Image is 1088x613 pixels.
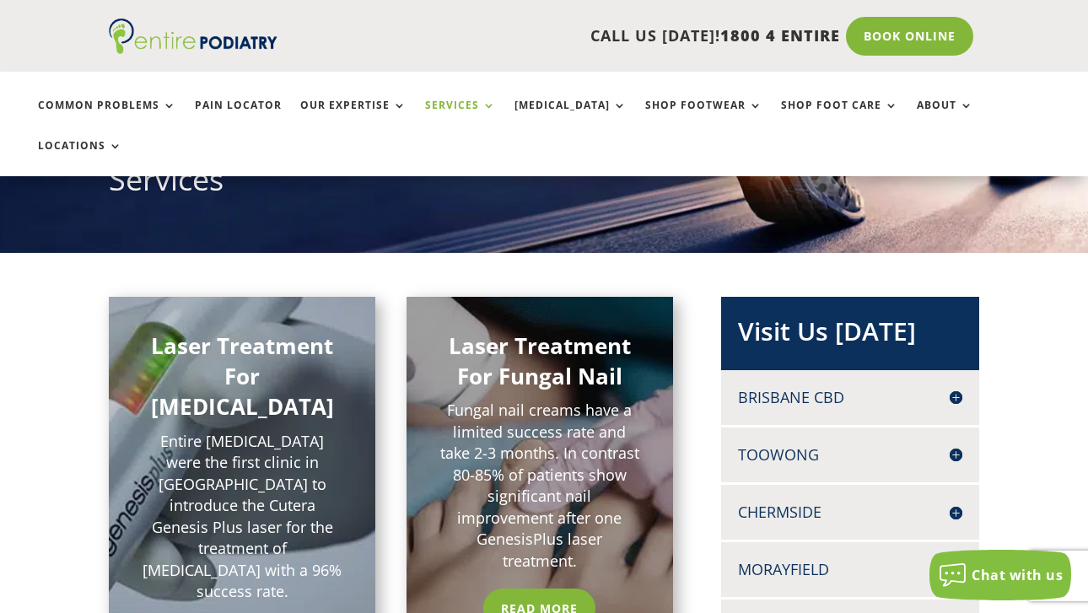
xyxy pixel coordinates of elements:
[738,314,962,358] h2: Visit Us [DATE]
[738,444,962,465] h4: Toowong
[38,99,176,136] a: Common Problems
[440,331,639,401] h2: Laser Treatment For Fungal Nail
[304,25,840,47] p: CALL US [DATE]!
[929,550,1071,600] button: Chat with us
[514,99,627,136] a: [MEDICAL_DATA]
[645,99,762,136] a: Shop Footwear
[846,17,973,56] a: Book Online
[440,400,639,572] p: Fungal nail creams have a limited success rate and take 2-3 months. In contrast 80-85% of patient...
[738,502,962,523] h4: Chermside
[143,431,342,603] p: Entire [MEDICAL_DATA] were the first clinic in [GEOGRAPHIC_DATA] to introduce the Cutera Genesis ...
[300,99,407,136] a: Our Expertise
[109,40,277,57] a: Entire Podiatry
[917,99,973,136] a: About
[781,99,898,136] a: Shop Foot Care
[195,99,282,136] a: Pain Locator
[109,19,277,54] img: logo (1)
[738,387,962,408] h4: Brisbane CBD
[972,566,1063,584] span: Chat with us
[38,140,122,176] a: Locations
[143,331,342,431] h2: Laser Treatment For [MEDICAL_DATA]
[738,559,962,580] h4: Morayfield
[720,25,840,46] span: 1800 4 ENTIRE
[109,159,979,209] h1: Services
[425,99,496,136] a: Services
